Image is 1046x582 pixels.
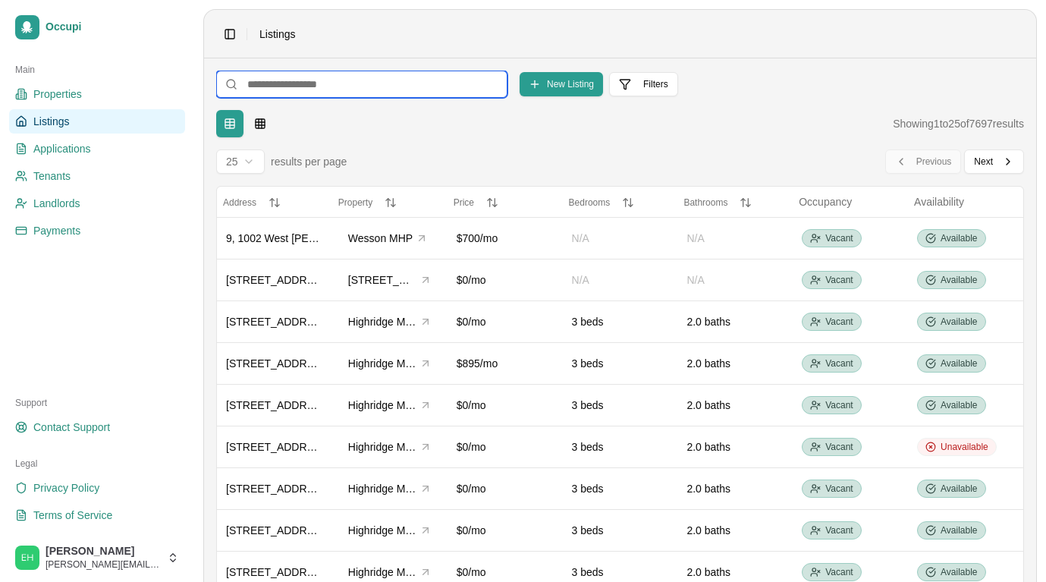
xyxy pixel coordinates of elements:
[572,232,589,244] span: N/A
[547,78,594,90] span: New Listing
[9,9,185,46] a: Occupi
[33,114,69,129] span: Listings
[348,231,413,246] span: Wesson MHP
[338,197,441,209] button: Property
[226,314,323,329] div: [STREET_ADDRESS][PERSON_NAME]
[572,398,669,413] div: 3 beds
[520,72,603,96] button: New Listing
[216,110,243,137] button: Tabular view with sorting
[341,436,438,458] button: Highridge MHC
[572,314,669,329] div: 3 beds
[572,481,669,496] div: 3 beds
[914,196,964,208] span: Availability
[9,58,185,82] div: Main
[457,481,554,496] div: $0/mo
[457,314,554,329] div: $0/mo
[348,314,416,329] span: Highridge MHC
[226,439,323,455] div: [STREET_ADDRESS][PERSON_NAME]
[572,356,669,371] div: 3 beds
[223,197,326,209] button: Address
[572,523,669,538] div: 3 beds
[15,546,39,570] img: Emily Hart
[348,481,416,496] span: Highridge MHC
[457,272,554,288] div: $0/mo
[686,439,784,455] div: 2.0 baths
[226,356,323,371] div: [STREET_ADDRESS][PERSON_NAME]
[683,197,787,209] button: Bathrooms
[33,480,99,495] span: Privacy Policy
[941,274,977,286] span: Available
[941,357,977,370] span: Available
[686,565,784,580] div: 2.0 baths
[825,316,853,328] span: Vacant
[9,540,185,576] button: Emily Hart[PERSON_NAME][PERSON_NAME][EMAIL_ADDRESS][DOMAIN_NAME]
[799,196,852,208] span: Occupancy
[271,154,347,169] span: results per page
[964,149,1024,174] button: Next
[572,565,669,580] div: 3 beds
[457,439,554,455] div: $0/mo
[226,523,323,538] div: [STREET_ADDRESS][PERSON_NAME]
[941,566,977,578] span: Available
[247,110,274,137] button: Card-based grid layout
[825,232,853,244] span: Vacant
[457,565,554,580] div: $0/mo
[338,197,372,208] span: Property
[941,399,977,411] span: Available
[825,274,853,286] span: Vacant
[226,398,323,413] div: [STREET_ADDRESS][PERSON_NAME]
[9,191,185,215] a: Landlords
[348,272,416,288] span: [STREET_ADDRESS]
[9,415,185,439] a: Contact Support
[33,196,80,211] span: Landlords
[941,232,977,244] span: Available
[609,72,678,96] button: Filters
[686,523,784,538] div: 2.0 baths
[226,481,323,496] div: [STREET_ADDRESS][PERSON_NAME]
[683,197,727,208] span: Bathrooms
[825,357,853,370] span: Vacant
[348,523,416,538] span: Highridge MHC
[33,168,71,184] span: Tenants
[259,27,295,42] span: Listings
[341,310,438,333] button: Highridge MHC
[941,316,977,328] span: Available
[348,356,416,371] span: Highridge MHC
[223,197,256,208] span: Address
[9,391,185,415] div: Support
[226,231,323,246] div: 9, 1002 West [PERSON_NAME]
[9,451,185,476] div: Legal
[457,523,554,538] div: $0/mo
[569,197,672,209] button: Bedrooms
[941,441,988,453] span: Unavailable
[33,223,80,238] span: Payments
[341,269,438,291] button: [STREET_ADDRESS]
[569,197,611,208] span: Bedrooms
[9,137,185,161] a: Applications
[9,164,185,188] a: Tenants
[341,352,438,375] button: Highridge MHC
[686,398,784,413] div: 2.0 baths
[686,356,784,371] div: 2.0 baths
[941,524,977,536] span: Available
[454,197,557,209] button: Price
[454,197,474,208] span: Price
[226,565,323,580] div: [STREET_ADDRESS][PERSON_NAME]
[572,274,589,286] span: N/A
[341,477,438,500] button: Highridge MHC
[825,566,853,578] span: Vacant
[348,565,416,580] span: Highridge MHC
[46,20,179,34] span: Occupi
[348,439,416,455] span: Highridge MHC
[825,483,853,495] span: Vacant
[341,519,438,542] button: Highridge MHC
[686,314,784,329] div: 2.0 baths
[9,476,185,500] a: Privacy Policy
[33,420,110,435] span: Contact Support
[572,439,669,455] div: 3 beds
[9,109,185,134] a: Listings
[226,272,323,288] div: [STREET_ADDRESS]
[341,394,438,417] button: Highridge MHC
[46,558,161,571] span: [PERSON_NAME][EMAIL_ADDRESS][DOMAIN_NAME]
[9,219,185,243] a: Payments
